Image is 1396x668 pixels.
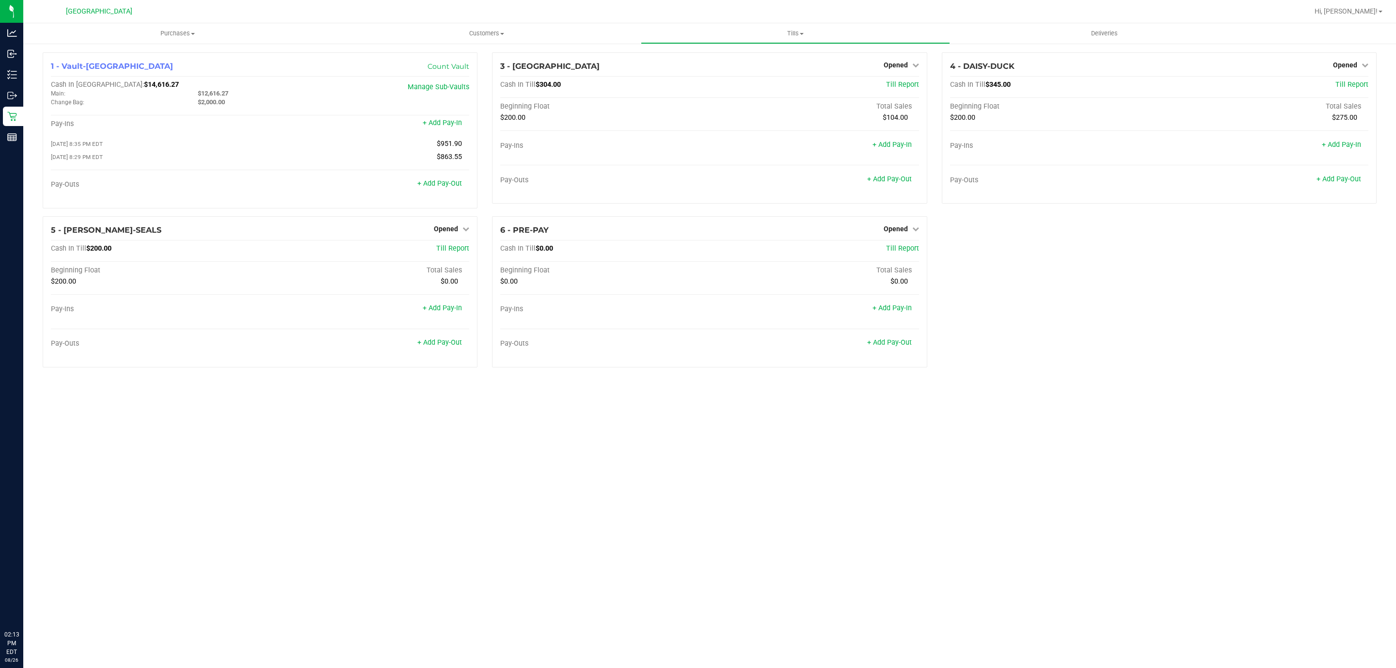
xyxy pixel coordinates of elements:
[441,277,458,286] span: $0.00
[7,91,17,100] inline-svg: Outbound
[500,62,600,71] span: 3 - [GEOGRAPHIC_DATA]
[500,305,710,314] div: Pay-Ins
[883,113,908,122] span: $104.00
[51,266,260,275] div: Beginning Float
[198,98,225,106] span: $2,000.00
[51,305,260,314] div: Pay-Ins
[144,80,179,89] span: $14,616.27
[641,23,950,44] a: Tills
[408,83,469,91] a: Manage Sub-Vaults
[66,7,132,16] span: [GEOGRAPHIC_DATA]
[950,113,975,122] span: $200.00
[437,140,462,148] span: $951.90
[950,80,985,89] span: Cash In Till
[1333,61,1357,69] span: Opened
[536,80,561,89] span: $304.00
[500,277,518,286] span: $0.00
[4,656,19,664] p: 08/26
[51,244,86,253] span: Cash In Till
[51,90,65,97] span: Main:
[950,176,1159,185] div: Pay-Outs
[198,90,228,97] span: $12,616.27
[950,142,1159,150] div: Pay-Ins
[7,70,17,80] inline-svg: Inventory
[1078,29,1131,38] span: Deliveries
[10,590,39,620] iframe: Resource center
[428,62,469,71] a: Count Vault
[51,339,260,348] div: Pay-Outs
[333,29,640,38] span: Customers
[51,141,103,147] span: [DATE] 8:35 PM EDT
[872,304,912,312] a: + Add Pay-In
[423,119,462,127] a: + Add Pay-In
[950,102,1159,111] div: Beginning Float
[500,142,710,150] div: Pay-Ins
[23,23,332,44] a: Purchases
[51,62,173,71] span: 1 - Vault-[GEOGRAPHIC_DATA]
[1335,80,1368,89] a: Till Report
[51,225,161,235] span: 5 - [PERSON_NAME]-SEALS
[500,244,536,253] span: Cash In Till
[1322,141,1361,149] a: + Add Pay-In
[1317,175,1361,183] a: + Add Pay-Out
[86,244,111,253] span: $200.00
[7,28,17,38] inline-svg: Analytics
[950,62,1015,71] span: 4 - DAISY-DUCK
[332,23,641,44] a: Customers
[884,61,908,69] span: Opened
[886,80,919,89] a: Till Report
[500,176,710,185] div: Pay-Outs
[7,111,17,121] inline-svg: Retail
[260,266,470,275] div: Total Sales
[710,102,919,111] div: Total Sales
[436,244,469,253] a: Till Report
[886,244,919,253] a: Till Report
[417,338,462,347] a: + Add Pay-Out
[51,277,76,286] span: $200.00
[890,277,908,286] span: $0.00
[1159,102,1368,111] div: Total Sales
[867,338,912,347] a: + Add Pay-Out
[867,175,912,183] a: + Add Pay-Out
[51,154,103,160] span: [DATE] 8:29 PM EDT
[437,153,462,161] span: $863.55
[500,225,549,235] span: 6 - PRE-PAY
[7,132,17,142] inline-svg: Reports
[7,49,17,59] inline-svg: Inbound
[884,225,908,233] span: Opened
[423,304,462,312] a: + Add Pay-In
[434,225,458,233] span: Opened
[1332,113,1357,122] span: $275.00
[500,80,536,89] span: Cash In Till
[51,80,144,89] span: Cash In [GEOGRAPHIC_DATA]:
[985,80,1011,89] span: $345.00
[1315,7,1378,15] span: Hi, [PERSON_NAME]!
[536,244,553,253] span: $0.00
[417,179,462,188] a: + Add Pay-Out
[500,339,710,348] div: Pay-Outs
[872,141,912,149] a: + Add Pay-In
[23,29,332,38] span: Purchases
[641,29,949,38] span: Tills
[710,266,919,275] div: Total Sales
[500,113,525,122] span: $200.00
[500,102,710,111] div: Beginning Float
[4,630,19,656] p: 02:13 PM EDT
[500,266,710,275] div: Beginning Float
[51,120,260,128] div: Pay-Ins
[51,180,260,189] div: Pay-Outs
[950,23,1259,44] a: Deliveries
[51,99,84,106] span: Change Bag:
